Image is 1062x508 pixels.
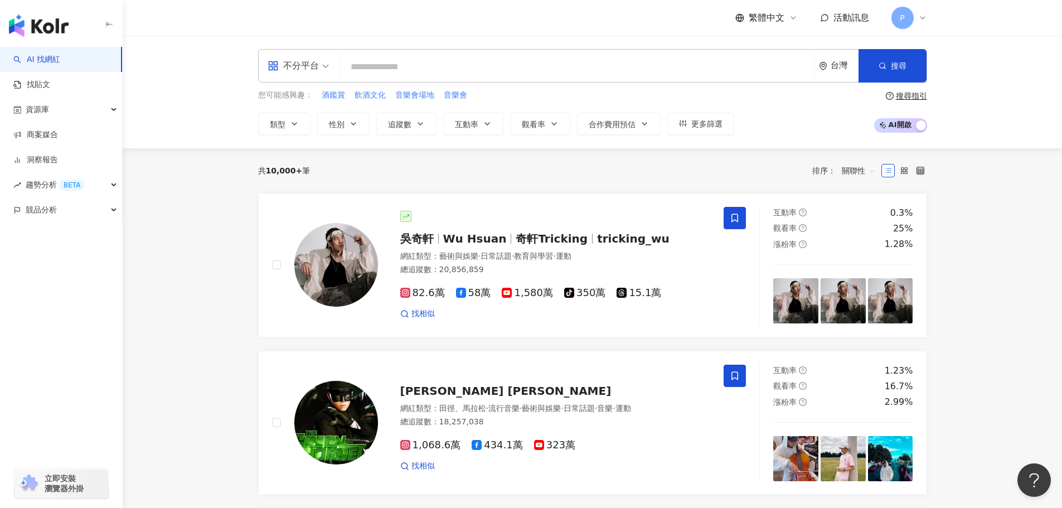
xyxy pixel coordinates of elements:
[773,436,818,481] img: post-image
[564,404,595,413] span: 日常話題
[355,90,386,101] span: 飲酒文化
[443,232,507,245] span: Wu Hsuan
[773,381,797,390] span: 觀看率
[13,181,21,189] span: rise
[321,89,346,101] button: 酒鑑賞
[891,61,906,70] span: 搜尋
[514,251,553,260] span: 教育與學習
[400,384,612,398] span: [PERSON_NAME] [PERSON_NAME]
[13,79,50,90] a: 找貼文
[9,14,69,37] img: logo
[395,89,435,101] button: 音樂會場地
[553,251,555,260] span: ·
[890,207,913,219] div: 0.3%
[13,154,58,166] a: 洞察報告
[842,162,875,180] span: 關聯性
[439,404,486,413] span: 田徑、馬拉松
[294,223,378,307] img: KOL Avatar
[270,120,285,129] span: 類型
[400,461,435,472] a: 找相似
[885,238,913,250] div: 1.28%
[831,61,859,70] div: 台灣
[26,172,85,197] span: 趨勢分析
[516,232,588,245] span: 奇軒Tricking
[502,287,553,299] span: 1,580萬
[900,12,904,24] span: P
[45,473,84,494] span: 立即安裝 瀏覽器外掛
[799,366,807,374] span: question-circle
[400,308,435,320] a: 找相似
[481,251,512,260] span: 日常話題
[821,278,866,323] img: post-image
[896,91,927,100] div: 搜尋指引
[411,308,435,320] span: 找相似
[859,49,927,83] button: 搜尋
[799,382,807,390] span: question-circle
[510,113,570,135] button: 觀看率
[1017,463,1051,497] iframe: Help Scout Beacon - Open
[617,287,661,299] span: 15.1萬
[885,396,913,408] div: 2.99%
[773,278,818,323] img: post-image
[258,113,311,135] button: 類型
[577,113,661,135] button: 合作費用預估
[564,287,605,299] span: 350萬
[26,97,49,122] span: 資源庫
[411,461,435,472] span: 找相似
[443,113,503,135] button: 互動率
[522,404,561,413] span: 藝術與娛樂
[597,232,670,245] span: tricking_wu
[589,120,636,129] span: 合作費用預估
[512,251,514,260] span: ·
[819,62,827,70] span: environment
[749,12,784,24] span: 繁體中文
[893,222,913,235] div: 25%
[395,90,434,101] span: 音樂會場地
[26,197,57,222] span: 競品分析
[799,224,807,232] span: question-circle
[400,264,711,275] div: 總追蹤數 ： 20,856,859
[478,251,481,260] span: ·
[317,113,370,135] button: 性別
[400,439,461,451] span: 1,068.6萬
[444,90,467,101] span: 音樂會
[354,89,386,101] button: 飲酒文化
[667,113,734,135] button: 更多篩選
[443,89,468,101] button: 音樂會
[615,404,631,413] span: 運動
[388,120,411,129] span: 追蹤數
[773,366,797,375] span: 互動率
[799,209,807,216] span: question-circle
[329,120,345,129] span: 性別
[868,278,913,323] img: post-image
[773,398,797,407] span: 漲粉率
[258,166,311,175] div: 共 筆
[613,404,615,413] span: ·
[595,404,597,413] span: ·
[868,436,913,481] img: post-image
[773,208,797,217] span: 互動率
[18,475,40,492] img: chrome extension
[556,251,571,260] span: 運動
[456,287,491,299] span: 58萬
[821,436,866,481] img: post-image
[812,162,881,180] div: 排序：
[886,92,894,100] span: question-circle
[400,251,711,262] div: 網紅類型 ：
[400,232,434,245] span: 吳奇軒
[258,351,927,495] a: KOL Avatar[PERSON_NAME] [PERSON_NAME]網紅類型：田徑、馬拉松·流行音樂·藝術與娛樂·日常話題·音樂·運動總追蹤數：18,257,0381,068.6萬434....
[885,380,913,393] div: 16.7%
[472,439,523,451] span: 434.1萬
[773,224,797,233] span: 觀看率
[13,54,60,65] a: searchAI 找網紅
[486,404,488,413] span: ·
[376,113,437,135] button: 追蹤數
[294,381,378,465] img: KOL Avatar
[14,468,108,499] a: chrome extension立即安裝 瀏覽器外掛
[488,404,520,413] span: 流行音樂
[520,404,522,413] span: ·
[691,119,722,128] span: 更多篩選
[258,193,927,337] a: KOL Avatar吳奇軒Wu Hsuan奇軒Trickingtricking_wu網紅類型：藝術與娛樂·日常話題·教育與學習·運動總追蹤數：20,856,85982.6萬58萬1,580萬35...
[799,398,807,406] span: question-circle
[400,417,711,428] div: 總追蹤數 ： 18,257,038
